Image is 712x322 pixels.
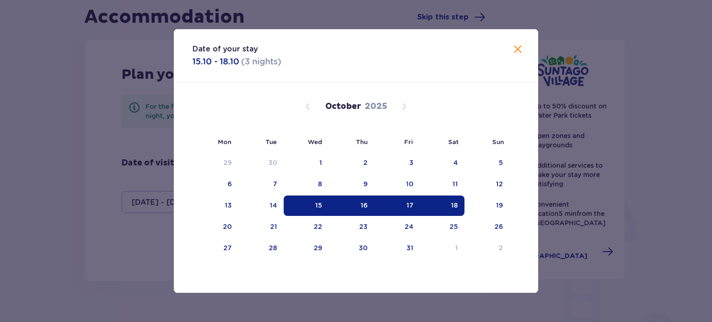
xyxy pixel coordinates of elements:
td: Choose Friday, October 10, 2025 as your check-in date. It’s available. [374,174,420,195]
small: Mon [218,138,231,145]
div: 25 [450,222,458,231]
td: Choose Saturday, November 1, 2025 as your check-in date. It’s available. [420,238,465,259]
div: 20 [223,222,232,231]
td: Choose Tuesday, October 28, 2025 as your check-in date. It’s available. [238,238,284,259]
td: Choose Sunday, October 19, 2025 as your check-in date. It’s available. [464,196,509,216]
div: 1 [455,243,458,253]
div: 11 [452,179,458,189]
td: Choose Tuesday, October 21, 2025 as your check-in date. It’s available. [238,217,284,237]
div: 14 [270,201,277,210]
td: Choose Saturday, October 4, 2025 as your check-in date. It’s available. [420,153,465,173]
td: Choose Thursday, October 30, 2025 as your check-in date. It’s available. [329,238,375,259]
div: 27 [223,243,232,253]
div: 13 [225,201,232,210]
td: Selected as end date. Saturday, October 18, 2025 [420,196,465,216]
div: 30 [268,158,277,167]
small: Fri [404,138,413,145]
td: Choose Friday, October 3, 2025 as your check-in date. It’s available. [374,153,420,173]
td: Choose Wednesday, October 22, 2025 as your check-in date. It’s available. [284,217,329,237]
td: Choose Thursday, October 2, 2025 as your check-in date. It’s available. [329,153,375,173]
div: 15 [315,201,322,210]
div: 10 [406,179,413,189]
div: 17 [407,201,413,210]
td: Choose Wednesday, October 1, 2025 as your check-in date. It’s available. [284,153,329,173]
div: 4 [453,158,458,167]
td: Choose Saturday, October 11, 2025 as your check-in date. It’s available. [420,174,465,195]
div: 29 [314,243,322,253]
small: Sat [448,138,458,145]
small: Tue [266,138,277,145]
div: 16 [361,201,368,210]
p: October [325,101,361,112]
div: 29 [223,158,232,167]
div: 23 [359,222,368,231]
td: Choose Monday, October 6, 2025 as your check-in date. It’s available. [192,174,238,195]
div: 31 [407,243,413,253]
td: Selected. Friday, October 17, 2025 [374,196,420,216]
td: Choose Monday, October 20, 2025 as your check-in date. It’s available. [192,217,238,237]
div: 6 [228,179,232,189]
p: 15.10 - 18.10 [192,56,239,67]
td: Choose Friday, October 24, 2025 as your check-in date. It’s available. [374,217,420,237]
td: Selected. Thursday, October 16, 2025 [329,196,375,216]
td: Choose Tuesday, September 30, 2025 as your check-in date. It’s available. [238,153,284,173]
div: 1 [319,158,322,167]
p: Date of your stay [192,44,258,54]
div: 30 [359,243,368,253]
td: Choose Monday, October 13, 2025 as your check-in date. It’s available. [192,196,238,216]
td: Choose Tuesday, October 14, 2025 as your check-in date. It’s available. [238,196,284,216]
div: 21 [270,222,277,231]
td: Choose Saturday, October 25, 2025 as your check-in date. It’s available. [420,217,465,237]
p: ( 3 nights ) [241,56,281,67]
div: 24 [405,222,413,231]
td: Choose Wednesday, October 8, 2025 as your check-in date. It’s available. [284,174,329,195]
td: Choose Sunday, November 2, 2025 as your check-in date. It’s available. [464,238,509,259]
td: Choose Wednesday, October 29, 2025 as your check-in date. It’s available. [284,238,329,259]
div: Calendar [174,82,538,274]
td: Choose Sunday, October 26, 2025 as your check-in date. It’s available. [464,217,509,237]
td: Choose Tuesday, October 7, 2025 as your check-in date. It’s available. [238,174,284,195]
div: 28 [269,243,277,253]
td: Choose Friday, October 31, 2025 as your check-in date. It’s available. [374,238,420,259]
td: Choose Sunday, October 5, 2025 as your check-in date. It’s available. [464,153,509,173]
div: 18 [451,201,458,210]
small: Thu [356,138,368,145]
td: Choose Thursday, October 23, 2025 as your check-in date. It’s available. [329,217,375,237]
td: Choose Thursday, October 9, 2025 as your check-in date. It’s available. [329,174,375,195]
p: 2025 [365,101,387,112]
div: 2 [363,158,368,167]
div: 9 [363,179,368,189]
td: Choose Sunday, October 12, 2025 as your check-in date. It’s available. [464,174,509,195]
div: 22 [314,222,322,231]
div: 3 [409,158,413,167]
td: Choose Monday, September 29, 2025 as your check-in date. It’s available. [192,153,238,173]
div: 7 [273,179,277,189]
small: Wed [308,138,322,145]
div: 8 [318,179,322,189]
td: Choose Monday, October 27, 2025 as your check-in date. It’s available. [192,238,238,259]
td: Selected as start date. Wednesday, October 15, 2025 [284,196,329,216]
